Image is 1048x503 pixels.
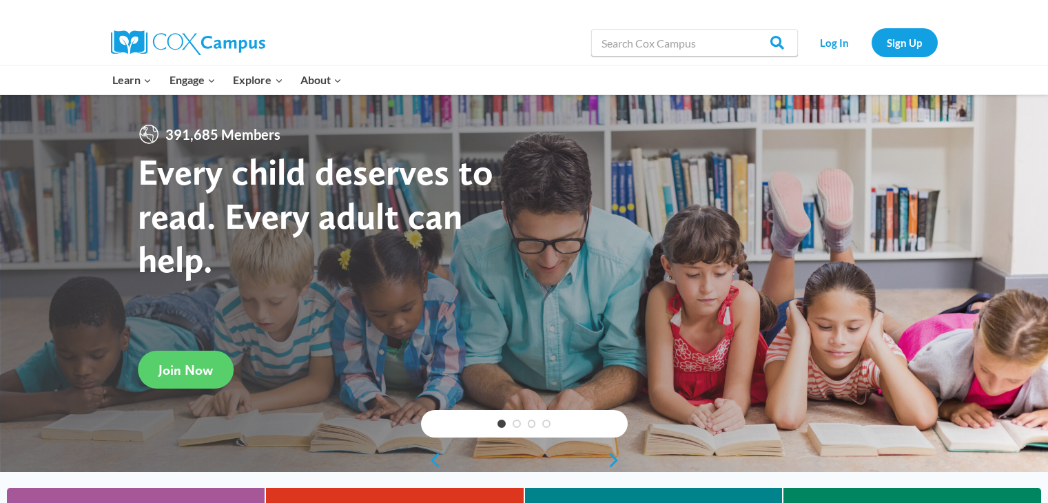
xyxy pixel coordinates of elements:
[300,71,342,89] span: About
[138,351,234,389] a: Join Now
[805,28,938,57] nav: Secondary Navigation
[872,28,938,57] a: Sign Up
[158,362,213,378] span: Join Now
[421,446,628,474] div: content slider buttons
[591,29,798,57] input: Search Cox Campus
[607,452,628,469] a: next
[233,71,282,89] span: Explore
[513,420,521,428] a: 2
[421,452,442,469] a: previous
[805,28,865,57] a: Log In
[104,65,351,94] nav: Primary Navigation
[542,420,551,428] a: 4
[112,71,152,89] span: Learn
[138,150,493,281] strong: Every child deserves to read. Every adult can help.
[160,123,286,145] span: 391,685 Members
[528,420,536,428] a: 3
[111,30,265,55] img: Cox Campus
[497,420,506,428] a: 1
[169,71,216,89] span: Engage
